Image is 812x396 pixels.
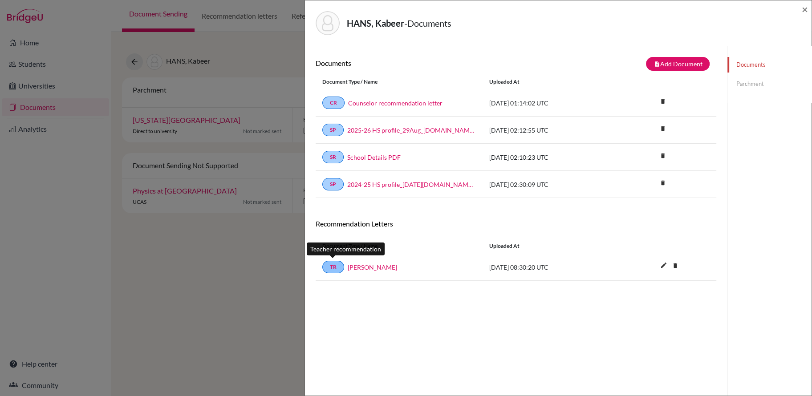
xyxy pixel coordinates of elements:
a: delete [656,123,670,135]
div: [DATE] 02:10:23 UTC [483,153,616,162]
a: delete [656,150,670,162]
i: note_add [654,61,660,67]
a: Counselor recommendation letter [348,98,443,108]
button: note_addAdd Document [646,57,710,71]
h6: Documents [316,59,516,67]
div: [DATE] 02:30:09 UTC [483,180,616,189]
span: [DATE] 08:30:20 UTC [489,263,548,271]
i: delete [656,176,670,190]
a: Parchment [727,76,812,92]
a: delete [656,96,670,108]
div: Teacher recommendation [307,242,385,255]
a: School Details PDF [347,153,401,162]
div: Uploaded at [483,242,616,250]
strong: HANS, Kabeer [347,18,404,28]
div: Document Type / Name [316,78,483,86]
div: [DATE] 02:12:55 UTC [483,125,616,135]
span: - Documents [404,18,451,28]
a: SP [322,124,344,136]
i: delete [656,122,670,135]
span: × [802,3,808,16]
a: Documents [727,57,812,73]
a: delete [656,178,670,190]
a: delete [669,260,682,272]
a: SP [322,178,344,190]
div: [DATE] 01:14:02 UTC [483,98,616,108]
a: SR [322,151,344,163]
i: edit [657,258,671,272]
a: TR [322,261,344,273]
a: CR [322,97,345,109]
button: Close [802,4,808,15]
a: 2024-25 HS profile_[DATE][DOMAIN_NAME]_wide [347,180,476,189]
i: delete [669,259,682,272]
div: Uploaded at [483,78,616,86]
button: edit [656,259,671,273]
a: 2025-26 HS profile_29Aug_[DOMAIN_NAME]_wide [347,125,476,135]
h6: Recommendation Letters [316,219,716,228]
a: [PERSON_NAME] [348,263,397,272]
i: delete [656,149,670,162]
i: delete [656,95,670,108]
